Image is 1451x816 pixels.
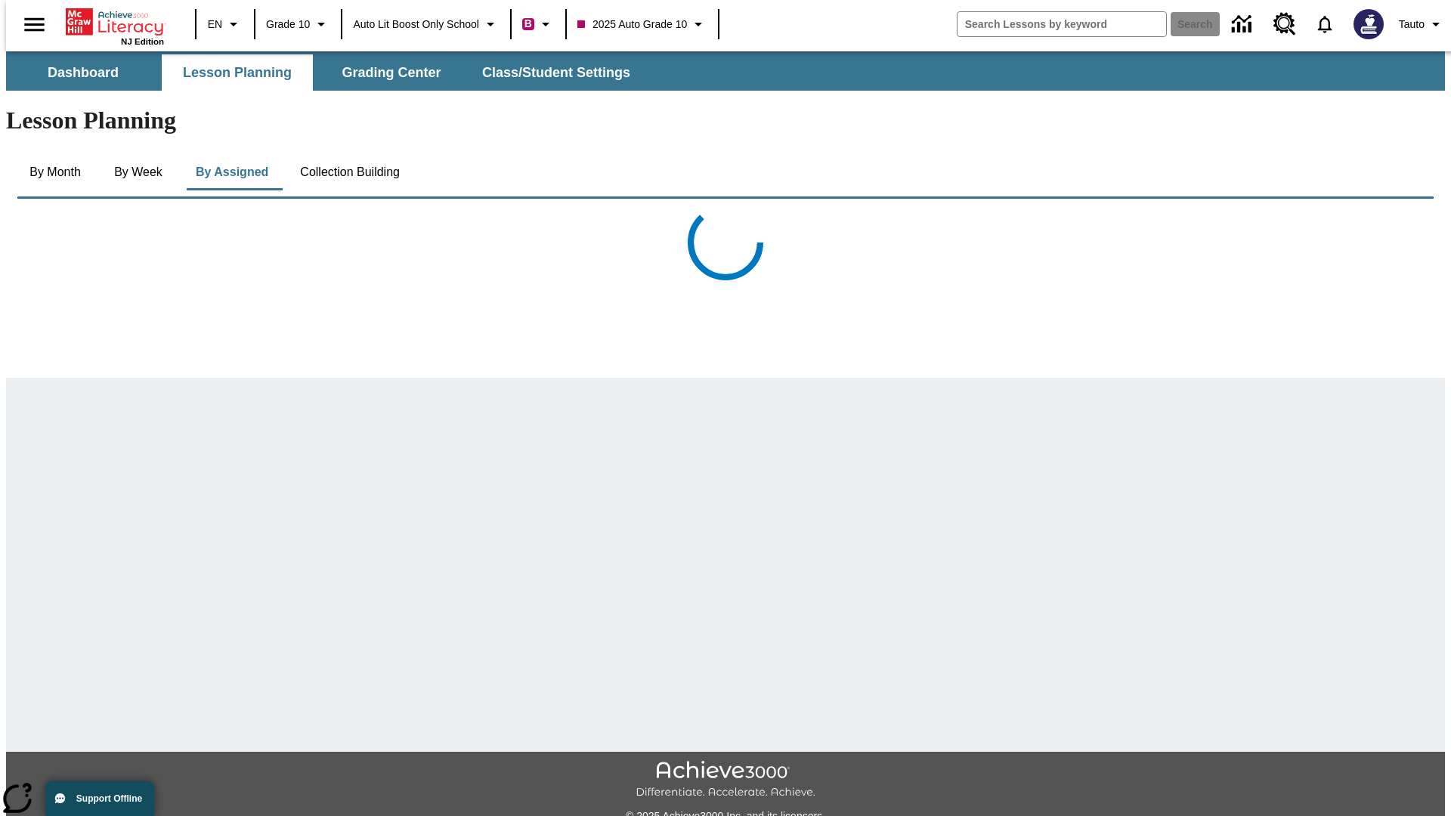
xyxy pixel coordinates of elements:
[8,54,159,91] button: Dashboard
[66,7,164,37] a: Home
[260,11,336,38] button: Grade: Grade 10, Select a grade
[66,5,164,46] div: Home
[636,761,815,799] img: Achieve3000 Differentiate Accelerate Achieve
[1223,4,1264,45] a: Data Center
[45,781,154,816] button: Support Offline
[6,107,1445,134] h1: Lesson Planning
[1305,5,1344,44] a: Notifications
[121,37,164,46] span: NJ Edition
[266,17,310,32] span: Grade 10
[17,154,93,190] button: By Month
[347,11,506,38] button: School: Auto Lit Boost only School, Select your school
[516,11,561,38] button: Boost Class color is violet red. Change class color
[76,793,142,804] span: Support Offline
[184,154,280,190] button: By Assigned
[577,17,687,32] span: 2025 Auto Grade 10
[1399,17,1425,32] span: Tauto
[1264,4,1305,45] a: Resource Center, Will open in new tab
[101,154,176,190] button: By Week
[201,11,249,38] button: Language: EN, Select a language
[288,154,412,190] button: Collection Building
[1354,9,1384,39] img: Avatar
[208,17,222,32] span: EN
[12,2,57,47] button: Open side menu
[1344,5,1393,44] button: Select a new avatar
[1393,11,1451,38] button: Profile/Settings
[958,12,1166,36] input: search field
[571,11,713,38] button: Class: 2025 Auto Grade 10, Select your class
[470,54,642,91] button: Class/Student Settings
[6,51,1445,91] div: SubNavbar
[353,17,479,32] span: Auto Lit Boost only School
[316,54,467,91] button: Grading Center
[524,14,532,33] span: B
[162,54,313,91] button: Lesson Planning
[6,54,644,91] div: SubNavbar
